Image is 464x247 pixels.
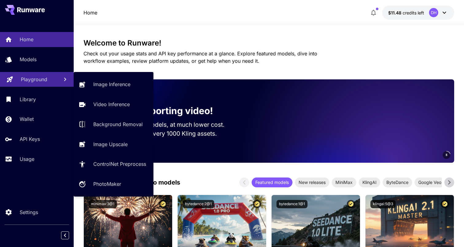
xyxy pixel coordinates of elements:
[20,56,37,63] p: Models
[20,115,34,123] p: Wallet
[74,117,153,132] a: Background Removal
[21,76,47,83] p: Playground
[388,10,424,16] div: $11.48145
[415,179,445,185] span: Google Veo
[74,137,153,152] a: Image Upscale
[83,9,97,16] nav: breadcrumb
[93,129,236,138] p: Save up to $500 for every 1000 Kling assets.
[383,179,412,185] span: ByteDance
[359,179,380,185] span: KlingAI
[74,77,153,92] a: Image Inference
[20,209,38,216] p: Settings
[382,6,454,20] button: $11.48145
[332,179,356,185] span: MiniMax
[93,120,236,129] p: Run the best video models, at much lower cost.
[110,104,213,118] p: Now supporting video!
[370,200,396,208] button: klingai:5@3
[441,200,449,208] button: Certified Model – Vetted for best performance and includes a commercial license.
[93,81,130,88] p: Image Inference
[93,141,128,148] p: Image Upscale
[429,8,438,17] div: DH
[74,157,153,172] a: ControlNet Preprocess
[20,155,34,163] p: Usage
[61,231,69,239] button: Collapse sidebar
[83,39,454,47] h3: Welcome to Runware!
[388,10,403,15] span: $11.48
[403,10,424,15] span: credits left
[253,200,261,208] button: Certified Model – Vetted for best performance and includes a commercial license.
[183,200,214,208] button: bytedance:2@1
[347,200,355,208] button: Certified Model – Vetted for best performance and includes a commercial license.
[93,160,146,168] p: ControlNet Preprocess
[93,180,121,188] p: PhotoMaker
[20,96,36,103] p: Library
[159,200,167,208] button: Certified Model – Vetted for best performance and includes a commercial license.
[74,177,153,192] a: PhotoMaker
[93,121,143,128] p: Background Removal
[446,153,447,157] span: 5
[83,9,97,16] p: Home
[89,200,117,208] button: minimax:3@1
[74,97,153,112] a: Video Inference
[295,179,329,185] span: New releases
[20,36,33,43] p: Home
[66,230,74,241] div: Collapse sidebar
[276,200,307,208] button: bytedance:1@1
[252,179,292,185] span: Featured models
[83,50,317,64] span: Check out your usage stats and API key performance at a glance. Explore featured models, dive int...
[20,135,40,143] p: API Keys
[93,101,130,108] p: Video Inference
